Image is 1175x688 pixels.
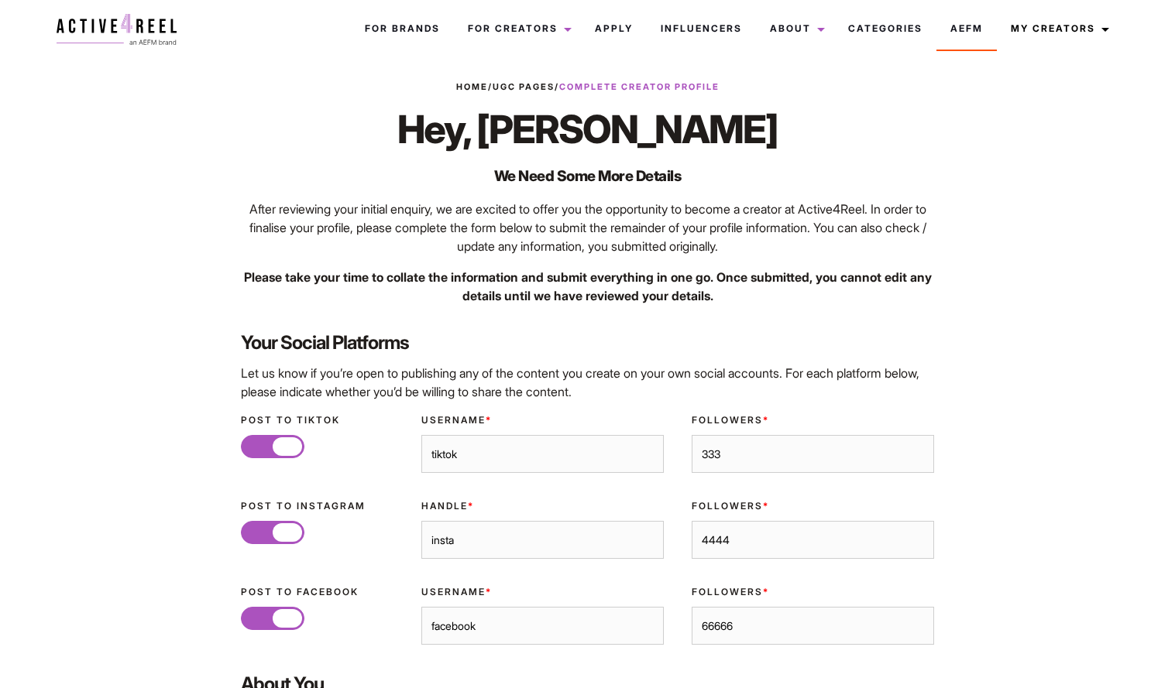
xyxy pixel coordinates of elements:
a: Home [456,81,488,92]
a: About [756,8,834,50]
label: Post to TikTok [241,413,393,427]
a: Apply [581,8,647,50]
strong: Complete Creator Profile [559,81,720,92]
label: Followers [692,585,934,599]
a: AEFM [936,8,997,50]
h4: We Need Some More Details [236,165,938,187]
a: Influencers [647,8,756,50]
img: a4r-logo.svg [57,14,177,45]
label: Username [421,585,664,599]
a: For Brands [351,8,454,50]
strong: Please take your time to collate the information and submit everything in one go. Once submitted,... [244,269,932,303]
label: Followers [692,499,934,513]
p: Let us know if you’re open to publishing any of the content you create on your own social account... [241,364,933,401]
h1: Hey, [PERSON_NAME] [236,106,938,152]
label: Handle [421,499,664,513]
label: Username [421,413,664,427]
label: Post to Instagram [241,499,393,513]
a: For Creators [454,8,581,50]
label: Post to Facebook [241,585,393,599]
label: Followers [692,413,934,427]
a: Categories [834,8,936,50]
a: My Creators [997,8,1118,50]
p: After reviewing your initial enquiry, we are excited to offer you the opportunity to become a cre... [236,200,938,255]
a: UGC Pages [493,81,555,92]
span: / / [456,80,720,94]
label: Your Social Platforms [241,330,933,356]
